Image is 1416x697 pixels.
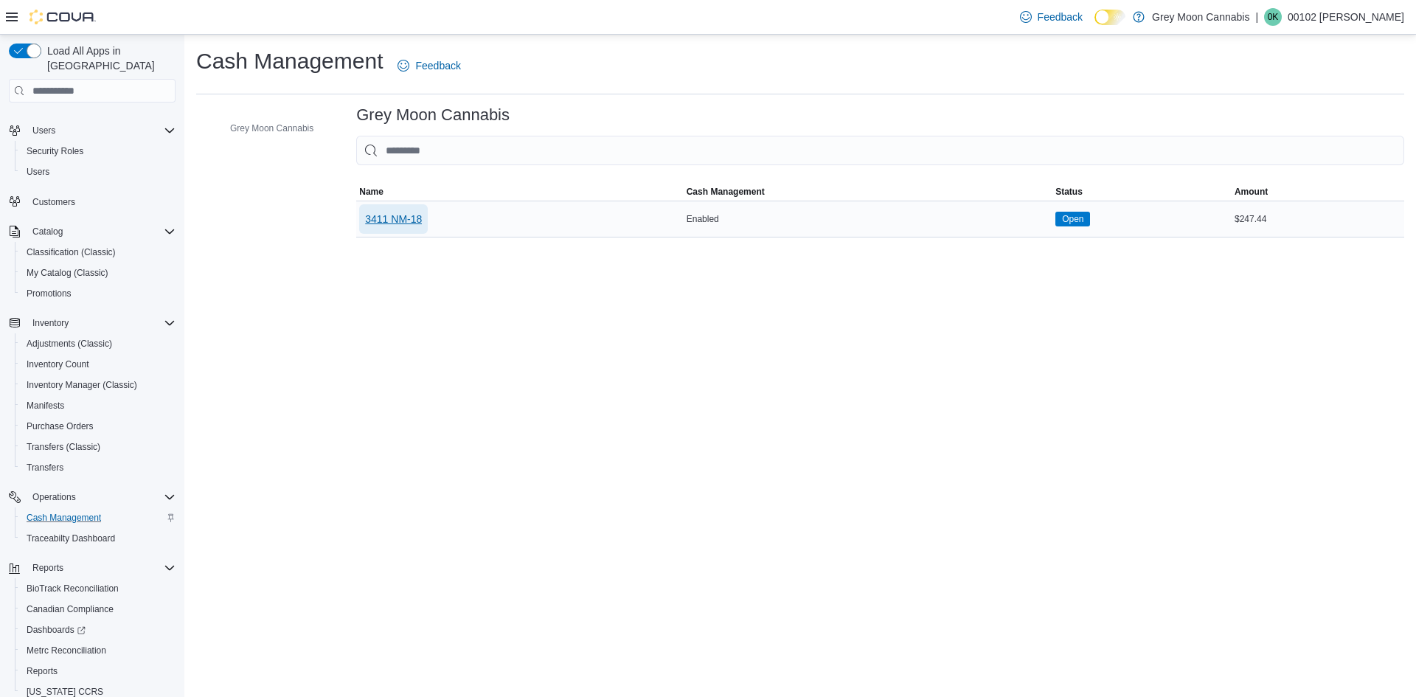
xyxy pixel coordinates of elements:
h1: Cash Management [196,46,383,76]
span: Users [32,125,55,136]
span: Operations [32,491,76,503]
span: Open [1062,212,1083,226]
span: Transfers [27,462,63,474]
button: Promotions [15,283,181,304]
span: Load All Apps in [GEOGRAPHIC_DATA] [41,44,176,73]
span: Inventory Manager (Classic) [27,379,137,391]
span: Security Roles [21,142,176,160]
button: Amount [1232,183,1404,201]
button: Reports [15,661,181,682]
span: Dashboards [21,621,176,639]
span: Dark Mode [1094,25,1095,26]
span: Customers [32,196,75,208]
a: Manifests [21,397,70,415]
span: Cash Management [21,509,176,527]
button: Traceabilty Dashboard [15,528,181,549]
button: Inventory Manager (Classic) [15,375,181,395]
button: Inventory [3,313,181,333]
span: Amount [1235,186,1268,198]
button: Status [1052,183,1232,201]
span: Name [359,186,383,198]
h3: Grey Moon Cannabis [356,106,510,124]
span: Classification (Classic) [21,243,176,261]
span: BioTrack Reconciliation [27,583,119,594]
a: Feedback [1014,2,1089,32]
a: Transfers (Classic) [21,438,106,456]
button: Inventory [27,314,74,332]
span: Users [21,163,176,181]
a: Promotions [21,285,77,302]
span: Adjustments (Classic) [27,338,112,350]
span: Catalog [27,223,176,240]
a: Cash Management [21,509,107,527]
button: Cash Management [684,183,1052,201]
button: Customers [3,191,181,212]
button: Users [15,162,181,182]
span: Grey Moon Cannabis [230,122,313,134]
span: Metrc Reconciliation [21,642,176,659]
a: Feedback [392,51,466,80]
div: Enabled [684,210,1052,228]
span: Security Roles [27,145,83,157]
span: Status [1055,186,1083,198]
button: BioTrack Reconciliation [15,578,181,599]
span: Inventory Count [27,358,89,370]
span: Traceabilty Dashboard [27,533,115,544]
span: BioTrack Reconciliation [21,580,176,597]
button: Transfers (Classic) [15,437,181,457]
button: Purchase Orders [15,416,181,437]
a: Metrc Reconciliation [21,642,112,659]
button: Catalog [3,221,181,242]
a: Reports [21,662,63,680]
p: Grey Moon Cannabis [1152,8,1249,26]
span: Users [27,122,176,139]
p: 00102 [PERSON_NAME] [1288,8,1404,26]
button: Catalog [27,223,69,240]
a: BioTrack Reconciliation [21,580,125,597]
img: Cova [29,10,96,24]
span: Canadian Compliance [21,600,176,618]
a: Canadian Compliance [21,600,119,618]
a: Users [21,163,55,181]
button: Security Roles [15,141,181,162]
button: Users [27,122,61,139]
span: Cash Management [27,512,101,524]
span: Catalog [32,226,63,237]
button: Grey Moon Cannabis [209,119,319,137]
input: Dark Mode [1094,10,1125,25]
span: Reports [21,662,176,680]
a: Inventory Manager (Classic) [21,376,143,394]
span: Reports [27,665,58,677]
div: 00102 Kristian Serna [1264,8,1282,26]
a: Customers [27,193,81,211]
span: Inventory Manager (Classic) [21,376,176,394]
a: Traceabilty Dashboard [21,530,121,547]
a: Transfers [21,459,69,476]
button: Metrc Reconciliation [15,640,181,661]
span: Feedback [415,58,460,73]
span: Canadian Compliance [27,603,114,615]
a: Adjustments (Classic) [21,335,118,353]
a: Dashboards [15,620,181,640]
a: Inventory Count [21,356,95,373]
button: Inventory Count [15,354,181,375]
span: Operations [27,488,176,506]
span: Purchase Orders [27,420,94,432]
span: My Catalog (Classic) [27,267,108,279]
a: My Catalog (Classic) [21,264,114,282]
button: Classification (Classic) [15,242,181,263]
a: Purchase Orders [21,417,100,435]
span: Manifests [21,397,176,415]
p: | [1255,8,1258,26]
button: Adjustments (Classic) [15,333,181,354]
span: Classification (Classic) [27,246,116,258]
span: 0K [1268,8,1279,26]
button: My Catalog (Classic) [15,263,181,283]
span: Customers [27,193,176,211]
span: Transfers [21,459,176,476]
span: Reports [32,562,63,574]
span: Cash Management [687,186,765,198]
span: Dashboards [27,624,86,636]
span: Transfers (Classic) [21,438,176,456]
span: Transfers (Classic) [27,441,100,453]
